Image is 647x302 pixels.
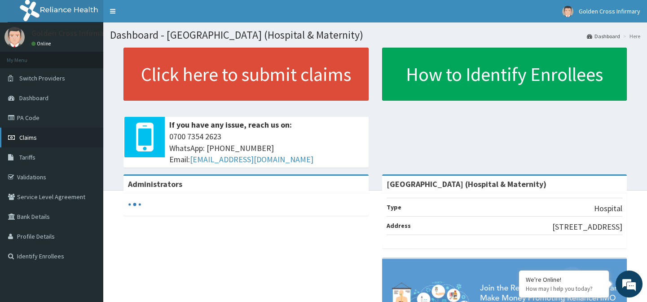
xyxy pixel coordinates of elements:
a: Dashboard [587,32,620,40]
span: Dashboard [19,94,48,102]
p: [STREET_ADDRESS] [552,221,622,233]
b: If you have any issue, reach us on: [169,120,292,130]
b: Type [387,203,401,211]
strong: [GEOGRAPHIC_DATA] (Hospital & Maternity) [387,179,546,189]
div: We're Online! [526,275,602,284]
img: User Image [562,6,573,17]
span: Switch Providers [19,74,65,82]
svg: audio-loading [128,198,141,211]
h1: Dashboard - [GEOGRAPHIC_DATA] (Hospital & Maternity) [110,29,640,41]
b: Administrators [128,179,182,189]
span: Golden Cross Infirmary [579,7,640,15]
b: Address [387,222,411,230]
a: How to Identify Enrollees [382,48,627,101]
span: 0700 7354 2623 WhatsApp: [PHONE_NUMBER] Email: [169,131,364,165]
a: Click here to submit claims [123,48,369,101]
p: Golden Cross Infirmary [31,29,110,37]
li: Here [621,32,640,40]
img: User Image [4,27,25,47]
span: Tariffs [19,153,35,161]
span: Claims [19,133,37,142]
a: Online [31,40,53,47]
a: [EMAIL_ADDRESS][DOMAIN_NAME] [190,154,313,164]
p: How may I help you today? [526,285,602,293]
p: Hospital [594,203,622,214]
